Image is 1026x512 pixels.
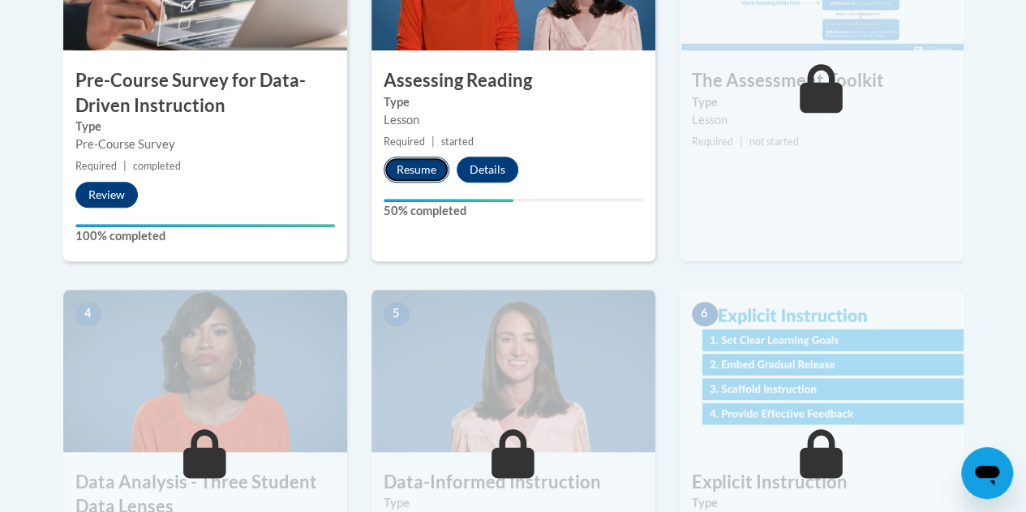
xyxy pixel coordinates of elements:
h3: Assessing Reading [371,68,655,93]
img: Course Image [63,290,347,452]
span: | [123,160,127,172]
span: | [740,136,743,148]
span: 5 [384,302,410,326]
div: Your progress [75,224,335,227]
label: Type [384,494,643,512]
label: Type [75,118,335,136]
label: Type [384,93,643,111]
h3: Pre-Course Survey for Data-Driven Instruction [63,68,347,118]
span: completed [133,160,181,172]
button: Resume [384,157,449,183]
div: Lesson [384,111,643,129]
span: 6 [692,302,718,326]
span: Required [75,160,117,172]
h3: Explicit Instruction [680,470,964,495]
span: Required [384,136,425,148]
span: 4 [75,302,101,326]
h3: The Assessment Toolkit [680,68,964,93]
button: Review [75,182,138,208]
label: 50% completed [384,202,643,220]
h3: Data-Informed Instruction [371,470,655,495]
img: Course Image [371,290,655,452]
label: 100% completed [75,227,335,245]
div: Lesson [692,111,951,129]
div: Your progress [384,199,513,202]
span: Required [692,136,733,148]
div: Pre-Course Survey [75,136,335,153]
img: Course Image [680,290,964,452]
label: Type [692,494,951,512]
label: Type [692,93,951,111]
iframe: Button to launch messaging window [961,447,1013,499]
span: not started [749,136,799,148]
span: | [431,136,435,148]
button: Details [457,157,518,183]
span: started [441,136,474,148]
